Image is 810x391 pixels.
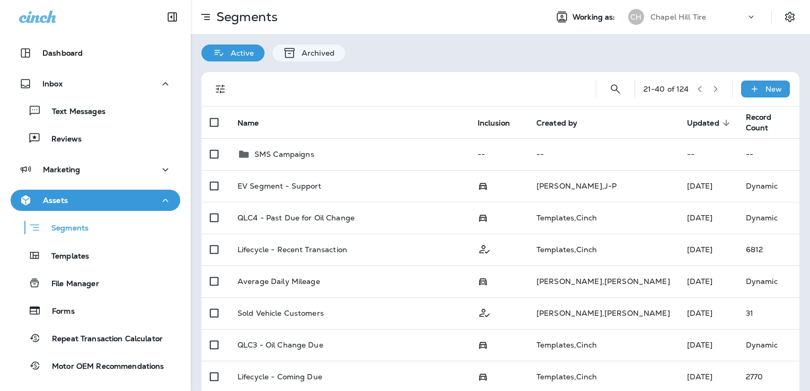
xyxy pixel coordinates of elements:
[478,371,488,381] span: Possession
[41,252,89,262] p: Templates
[11,100,180,122] button: Text Messages
[42,79,63,88] p: Inbox
[536,119,577,128] span: Created by
[780,7,799,26] button: Settings
[737,170,799,202] td: Dynamic
[43,165,80,174] p: Marketing
[237,119,259,128] span: Name
[478,244,491,253] span: Customer Only
[737,202,799,234] td: Dynamic
[737,138,799,170] td: --
[237,341,323,349] p: QLC3 - Oil Change Due
[478,307,491,317] span: Customer Only
[478,119,510,128] span: Inclusion
[296,49,334,57] p: Archived
[237,372,322,381] p: Lifecycle - Coming Due
[765,85,782,93] p: New
[628,9,644,25] div: CH
[225,49,254,57] p: Active
[254,150,314,158] p: SMS Campaigns
[43,196,68,205] p: Assets
[573,13,618,22] span: Working as:
[42,49,83,57] p: Dashboard
[536,118,591,128] span: Created by
[528,202,679,234] td: Templates , Cinch
[157,6,187,28] button: Collapse Sidebar
[41,334,163,344] p: Repeat Transaction Calculator
[11,244,180,266] button: Templates
[11,159,180,180] button: Marketing
[41,107,105,117] p: Text Messages
[679,265,737,297] td: [DATE]
[210,78,231,100] button: Filters
[679,138,737,170] td: --
[679,234,737,265] td: [DATE]
[11,272,180,294] button: File Manager
[679,297,737,329] td: [DATE]
[528,234,679,265] td: Templates , Cinch
[237,309,324,317] p: Sold Vehicle Customers
[11,190,180,211] button: Assets
[212,9,278,25] p: Segments
[679,202,737,234] td: [DATE]
[650,13,706,21] p: Chapel Hill Tire
[11,299,180,322] button: Forms
[478,181,488,190] span: Possession
[11,327,180,349] button: Repeat Transaction Calculator
[746,112,772,132] span: Record Count
[528,329,679,361] td: Templates , Cinch
[644,85,689,93] div: 21 - 40 of 124
[11,354,180,377] button: Motor OEM Recommendations
[528,297,679,329] td: [PERSON_NAME] , [PERSON_NAME]
[41,307,75,317] p: Forms
[478,118,524,128] span: Inclusion
[605,78,626,100] button: Search Segments
[679,329,737,361] td: [DATE]
[41,279,99,289] p: File Manager
[737,234,799,265] td: 6812
[237,245,347,254] p: Lifecycle - Recent Transaction
[237,277,320,286] p: Average Daily Mileage
[41,362,164,372] p: Motor OEM Recommendations
[478,340,488,349] span: Possession
[478,276,488,286] span: Possession
[687,119,719,128] span: Updated
[11,42,180,64] button: Dashboard
[528,265,679,297] td: [PERSON_NAME] , [PERSON_NAME]
[679,170,737,202] td: [DATE]
[11,73,180,94] button: Inbox
[237,118,273,128] span: Name
[528,138,679,170] td: --
[528,170,679,202] td: [PERSON_NAME] , J-P
[737,297,799,329] td: 31
[478,212,488,222] span: Possession
[11,216,180,239] button: Segments
[41,224,89,234] p: Segments
[737,265,799,297] td: Dynamic
[237,214,355,222] p: QLC4 - Past Due for Oil Change
[41,135,82,145] p: Reviews
[469,138,528,170] td: --
[237,182,322,190] p: EV Segment - Support
[687,118,733,128] span: Updated
[11,127,180,149] button: Reviews
[737,329,799,361] td: Dynamic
